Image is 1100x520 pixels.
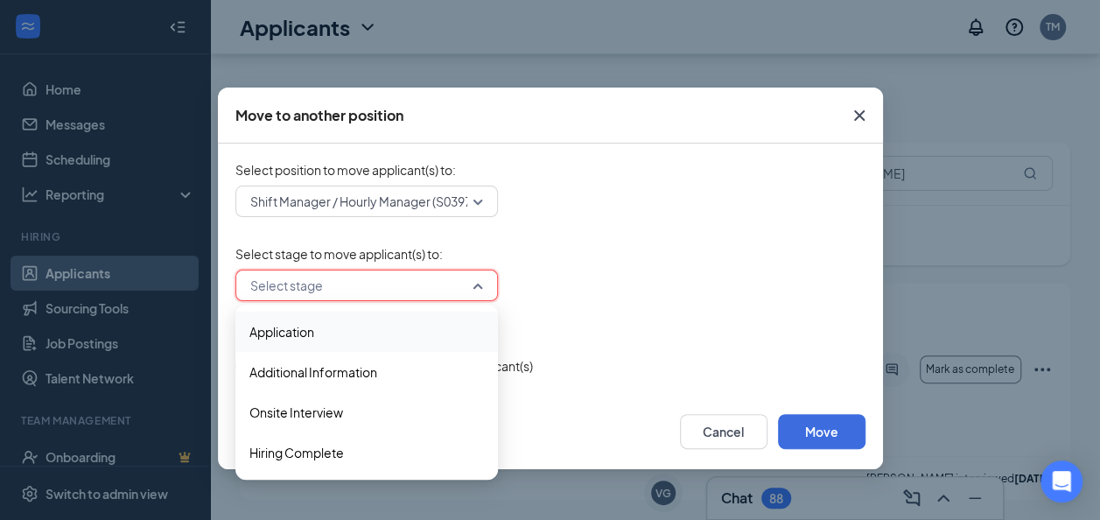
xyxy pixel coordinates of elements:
[680,414,767,449] button: Cancel
[849,105,870,126] svg: Cross
[249,403,343,422] span: Onsite Interview
[235,308,865,327] div: Please select a stage
[250,188,760,214] span: Shift Manager / Hourly Manager (S039713 - [GEOGRAPHIC_DATA], [GEOGRAPHIC_DATA])
[778,414,865,449] button: Move
[1040,460,1082,502] div: Open Intercom Messenger
[249,362,377,382] span: Additional Information
[249,322,314,341] span: Application
[235,106,403,125] div: Move to another position
[249,443,344,462] span: Hiring Complete
[235,161,865,179] span: Select position to move applicant(s) to :
[235,245,865,263] span: Select stage to move applicant(s) to :
[836,88,883,144] button: Close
